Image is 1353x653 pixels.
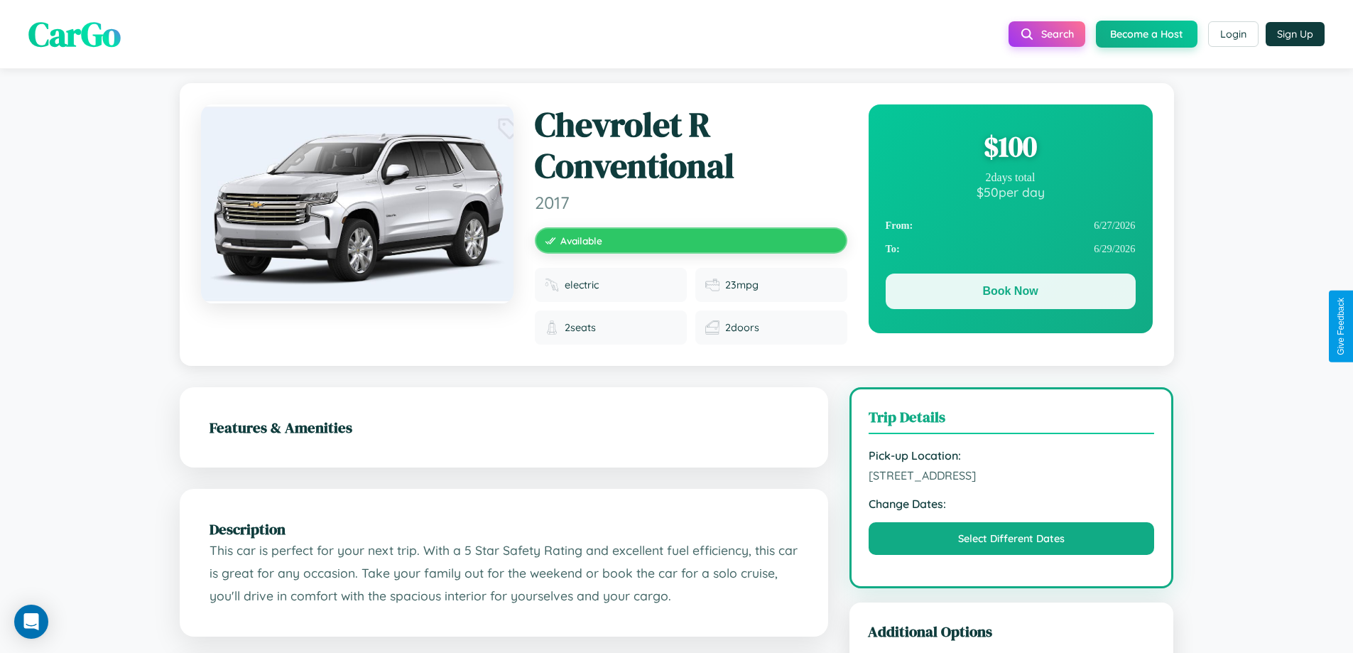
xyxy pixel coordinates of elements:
div: 6 / 27 / 2026 [886,214,1136,237]
strong: To: [886,243,900,255]
button: Book Now [886,274,1136,309]
h2: Description [210,519,798,539]
p: This car is perfect for your next trip. With a 5 Star Safety Rating and excellent fuel efficiency... [210,539,798,607]
span: Available [560,234,602,247]
span: electric [565,279,599,291]
h1: Chevrolet R Conventional [535,104,847,186]
img: Seats [545,320,559,335]
h3: Additional Options [868,621,1156,642]
strong: From: [886,220,913,232]
span: 2 doors [725,321,759,334]
div: $ 50 per day [886,184,1136,200]
button: Login [1208,21,1259,47]
div: Open Intercom Messenger [14,605,48,639]
span: 2017 [535,192,847,213]
button: Become a Host [1096,21,1197,48]
button: Select Different Dates [869,522,1155,555]
div: 2 days total [886,171,1136,184]
button: Sign Up [1266,22,1325,46]
strong: Pick-up Location: [869,448,1155,463]
img: Fuel type [545,278,559,292]
h2: Features & Amenities [210,417,798,438]
img: Fuel efficiency [705,278,719,292]
strong: Change Dates: [869,497,1155,511]
span: CarGo [28,11,121,58]
span: Search [1041,28,1074,41]
span: [STREET_ADDRESS] [869,468,1155,482]
div: Give Feedback [1336,298,1346,355]
div: 6 / 29 / 2026 [886,237,1136,261]
h3: Trip Details [869,406,1155,434]
button: Search [1009,21,1085,47]
img: Doors [705,320,719,335]
span: 23 mpg [725,279,759,291]
span: 2 seats [565,321,596,334]
img: Chevrolet R Conventional 2017 [201,104,514,303]
div: $ 100 [886,127,1136,166]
